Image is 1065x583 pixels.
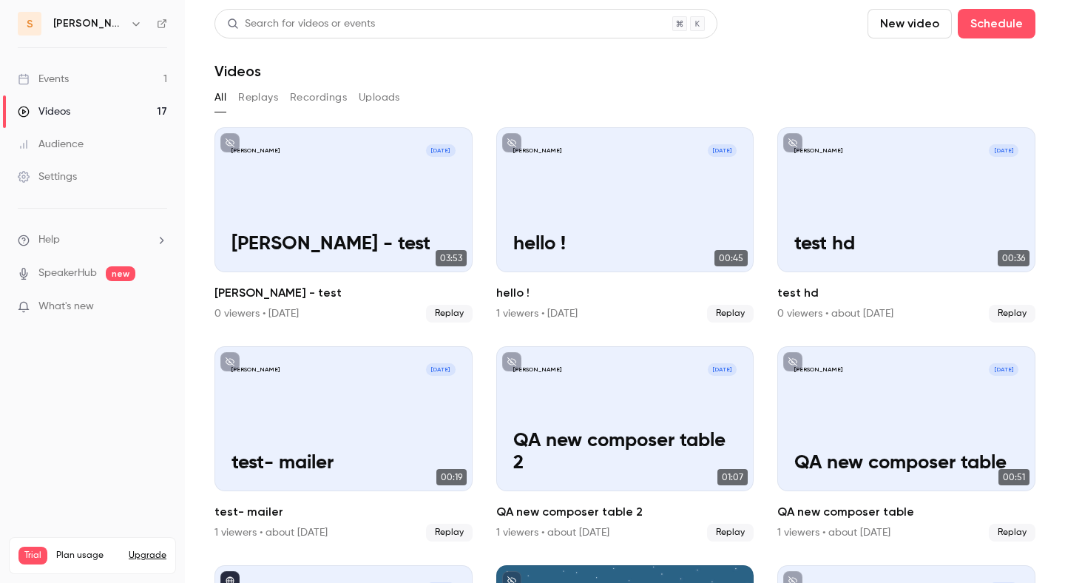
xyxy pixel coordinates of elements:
li: etienne - test [214,127,473,323]
span: Replay [426,305,473,323]
p: QA new composer table 2 [513,430,737,474]
span: s [27,16,33,32]
p: [PERSON_NAME] [794,365,842,374]
button: All [214,86,226,109]
span: 00:51 [998,469,1029,485]
button: Replays [238,86,278,109]
span: Replay [426,524,473,542]
span: Replay [989,524,1035,542]
div: 0 viewers • [DATE] [214,306,299,321]
span: 00:45 [714,250,748,266]
div: Settings [18,169,77,184]
button: unpublished [502,352,521,371]
div: 1 viewers • about [DATE] [777,525,890,540]
div: 0 viewers • about [DATE] [777,306,893,321]
button: Upgrade [129,550,166,562]
h2: QA new composer table [777,503,1035,521]
div: Audience [18,137,84,152]
span: Help [38,232,60,248]
button: New video [868,9,952,38]
h2: QA new composer table 2 [496,503,754,521]
li: test- mailer [214,346,473,542]
a: [PERSON_NAME][DATE]hello !00:45hello !1 viewers • [DATE]Replay [496,127,754,323]
li: test hd [777,127,1035,323]
iframe: Noticeable Trigger [149,300,167,314]
button: Schedule [958,9,1035,38]
a: [PERSON_NAME][DATE]test- mailer00:19test- mailer1 viewers • about [DATE]Replay [214,346,473,542]
div: 1 viewers • about [DATE] [496,525,609,540]
p: test hd [794,233,1018,255]
span: 01:07 [717,469,748,485]
p: [PERSON_NAME] [513,146,561,155]
h2: test hd [777,284,1035,302]
div: 1 viewers • about [DATE] [214,525,328,540]
div: Search for videos or events [227,16,375,32]
p: [PERSON_NAME] [231,146,280,155]
h6: [PERSON_NAME] [53,16,124,31]
div: Videos [18,104,70,119]
span: Plan usage [56,550,120,562]
p: test- mailer [231,452,456,474]
p: QA new composer table [794,452,1018,474]
p: [PERSON_NAME] [231,365,280,374]
button: unpublished [220,352,240,371]
li: hello ! [496,127,754,323]
section: Videos [214,9,1035,574]
button: unpublished [220,133,240,152]
span: new [106,266,135,281]
li: help-dropdown-opener [18,232,167,248]
h1: Videos [214,62,261,80]
span: 03:53 [436,250,467,266]
span: [DATE] [989,144,1018,157]
span: Replay [707,305,754,323]
a: [PERSON_NAME][DATE]QA new composer table00:51QA new composer table1 viewers • about [DATE]Replay [777,346,1035,542]
span: [DATE] [708,144,737,157]
h2: test- mailer [214,503,473,521]
li: QA new composer table 2 [496,346,754,542]
a: SpeakerHub [38,266,97,281]
button: Recordings [290,86,347,109]
h2: [PERSON_NAME] - test [214,284,473,302]
li: QA new composer table [777,346,1035,542]
span: 00:19 [436,469,467,485]
span: Replay [707,524,754,542]
div: 1 viewers • [DATE] [496,306,578,321]
span: Replay [989,305,1035,323]
button: unpublished [783,352,802,371]
a: [PERSON_NAME][DATE][PERSON_NAME] - test03:53[PERSON_NAME] - test0 viewers • [DATE]Replay [214,127,473,323]
span: What's new [38,299,94,314]
h2: hello ! [496,284,754,302]
span: [DATE] [708,363,737,376]
button: Uploads [359,86,400,109]
p: [PERSON_NAME] [794,146,842,155]
span: [DATE] [989,363,1018,376]
p: hello ! [513,233,737,255]
div: Events [18,72,69,87]
p: [PERSON_NAME] - test [231,233,456,255]
button: unpublished [783,133,802,152]
span: [DATE] [426,363,456,376]
span: 00:36 [998,250,1029,266]
button: unpublished [502,133,521,152]
a: [PERSON_NAME][DATE]test hd00:36test hd0 viewers • about [DATE]Replay [777,127,1035,323]
span: [DATE] [426,144,456,157]
span: Trial [18,547,47,565]
p: [PERSON_NAME] [513,365,561,374]
a: [PERSON_NAME][DATE]QA new composer table 201:07QA new composer table 21 viewers • about [DATE]Replay [496,346,754,542]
